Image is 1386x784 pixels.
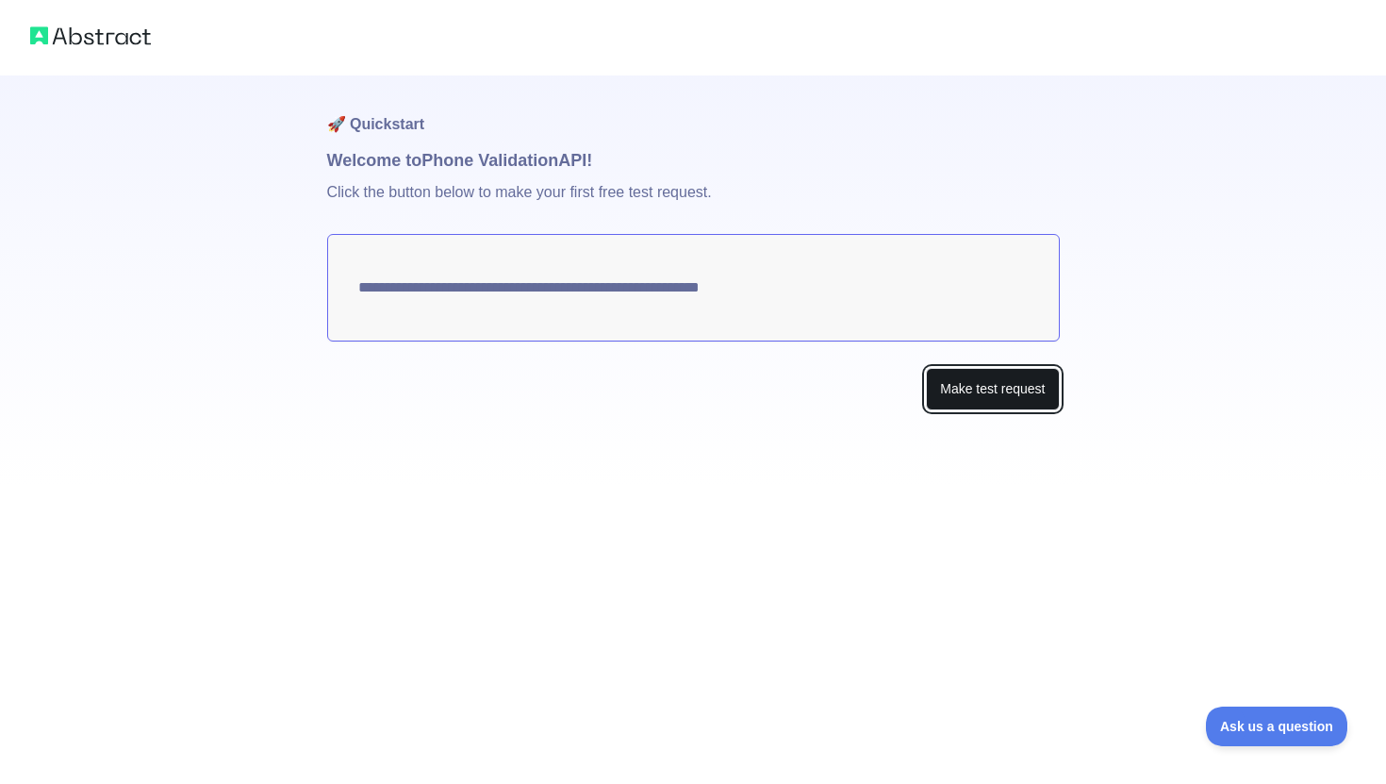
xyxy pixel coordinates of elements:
h1: Welcome to Phone Validation API! [327,147,1060,174]
iframe: Toggle Customer Support [1206,707,1348,746]
h1: 🚀 Quickstart [327,75,1060,147]
button: Make test request [926,368,1059,410]
img: Abstract logo [30,23,151,49]
p: Click the button below to make your first free test request. [327,174,1060,234]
